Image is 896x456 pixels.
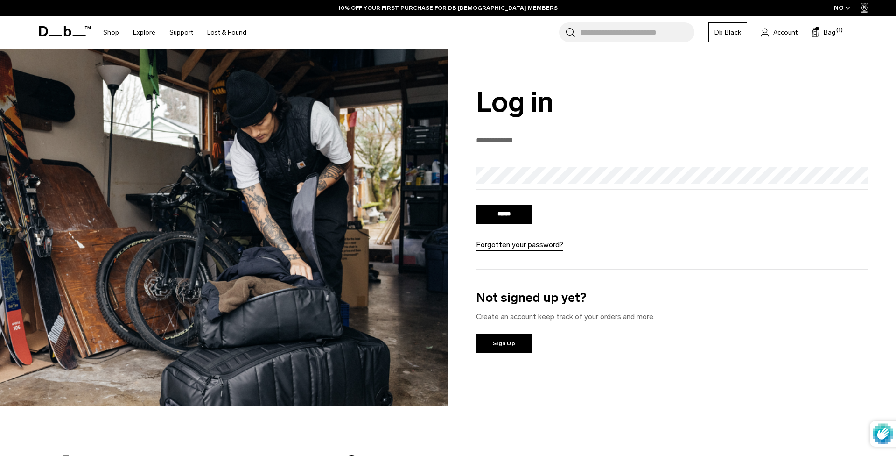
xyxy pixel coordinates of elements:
[476,86,868,118] h1: Log in
[338,4,558,12] a: 10% OFF YOUR FIRST PURCHASE FOR DB [DEMOGRAPHIC_DATA] MEMBERS
[773,28,798,37] span: Account
[133,16,155,49] a: Explore
[169,16,193,49] a: Support
[476,334,532,353] a: Sign Up
[96,16,253,49] nav: Main Navigation
[207,16,246,49] a: Lost & Found
[708,22,747,42] a: Db Black
[761,27,798,38] a: Account
[476,239,563,250] a: Forgotten your password?
[824,28,835,37] span: Bag
[103,16,119,49] a: Shop
[476,288,868,307] h3: Not signed up yet?
[476,311,868,322] p: Create an account keep track of your orders and more.
[812,27,835,38] button: Bag (1)
[873,421,893,447] img: Protected by hCaptcha
[836,27,843,35] span: (1)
